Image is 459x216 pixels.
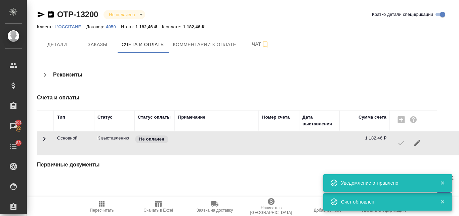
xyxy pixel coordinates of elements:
[86,24,106,29] p: Договор:
[54,24,86,29] a: L'OCCITANE
[122,40,165,49] span: Счета и оплаты
[40,139,48,144] span: Toggle Row Expanded
[37,161,399,169] h4: Первичные документы
[57,114,65,121] div: Тип
[57,10,98,19] a: OTP-13200
[54,131,94,155] td: Основной
[53,71,82,79] h4: Реквизиты
[41,40,73,49] span: Детали
[37,94,399,102] h4: Счета и оплаты
[173,40,237,49] span: Комментарии к оплате
[2,118,25,134] a: 101
[135,24,162,29] p: 1 182,46 ₽
[262,114,290,121] div: Номер счета
[81,40,114,49] span: Заказы
[435,199,449,205] button: Закрыть
[2,138,25,155] a: 83
[372,11,433,18] span: Кратко детали спецификации
[341,180,430,186] div: Уведомление отправлено
[178,114,205,121] div: Примечание
[37,10,45,19] button: Скопировать ссылку для ЯМессенджера
[97,135,131,142] p: Счет отправлен к выставлению в ардеп, но в 1С не выгружен еще, разблокировать можно только на сто...
[103,10,145,19] div: Не оплачена
[37,24,54,29] p: Клиент:
[139,136,164,143] p: Не оплачен
[97,114,113,121] div: Статус
[183,24,210,29] p: 1 182,46 ₽
[244,40,277,49] span: Чат
[409,135,425,151] button: Редактировать
[107,12,137,18] button: Не оплачена
[106,24,121,29] a: 4050
[302,114,336,127] div: Дата выставления
[47,10,55,19] button: Скопировать ссылку
[341,198,430,205] div: Счет обновлен
[359,114,386,121] div: Сумма счета
[121,24,135,29] p: Итого:
[12,140,25,146] span: 83
[11,119,26,126] span: 101
[162,24,183,29] p: К оплате:
[138,114,171,121] div: Статус оплаты
[261,40,269,49] svg: Подписаться
[435,180,449,186] button: Закрыть
[339,131,390,155] td: 1 182,46 ₽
